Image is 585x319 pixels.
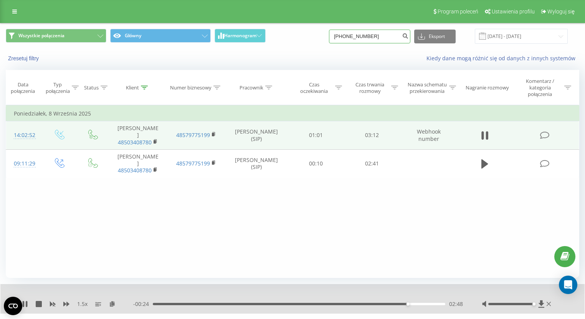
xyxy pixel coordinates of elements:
[126,84,139,91] div: Klient
[466,84,509,91] div: Nagranie rozmowy
[407,81,448,94] div: Nazwa schematu przekierowania
[533,302,536,306] div: Accessibility label
[77,300,88,308] span: 1.5 x
[170,84,212,91] div: Numer biznesowy
[407,302,410,306] div: Accessibility label
[449,300,463,308] span: 02:48
[84,84,99,91] div: Status
[18,33,64,39] span: Wszystkie połączenia
[492,8,535,15] span: Ustawienia profilu
[400,121,458,150] td: Webhook number
[288,121,344,150] td: 01:01
[295,81,333,94] div: Czas oczekiwania
[118,167,152,174] a: 48503408780
[329,30,410,43] input: Wyszukiwanie według numeru
[225,149,288,178] td: [PERSON_NAME] (SIP)
[176,131,210,139] a: 48579775199
[133,300,153,308] span: - 00:24
[176,160,210,167] a: 48579775199
[351,81,389,94] div: Czas trwania rozmowy
[547,8,575,15] span: Wyloguj się
[110,29,211,43] button: Główny
[109,121,167,150] td: [PERSON_NAME]
[438,8,478,15] span: Program poleceń
[109,149,167,178] td: [PERSON_NAME]
[6,106,579,121] td: Poniedziałek, 8 Września 2025
[344,121,400,150] td: 03:12
[6,81,40,94] div: Data połączenia
[517,78,562,98] div: Komentarz / kategoria połączenia
[215,29,266,43] button: Harmonogram
[344,149,400,178] td: 02:41
[225,121,288,150] td: [PERSON_NAME] (SIP)
[6,55,43,62] button: Zresetuj filtry
[414,30,456,43] button: Eksport
[14,156,34,171] div: 09:11:29
[118,139,152,146] a: 48503408780
[46,81,70,94] div: Typ połączenia
[6,29,106,43] button: Wszystkie połączenia
[224,33,256,38] span: Harmonogram
[4,297,22,315] button: Open CMP widget
[288,149,344,178] td: 00:10
[14,128,34,143] div: 14:02:52
[240,84,263,91] div: Pracownik
[426,55,579,62] a: Kiedy dane mogą różnić się od danych z innych systemów
[559,276,577,294] div: Open Intercom Messenger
